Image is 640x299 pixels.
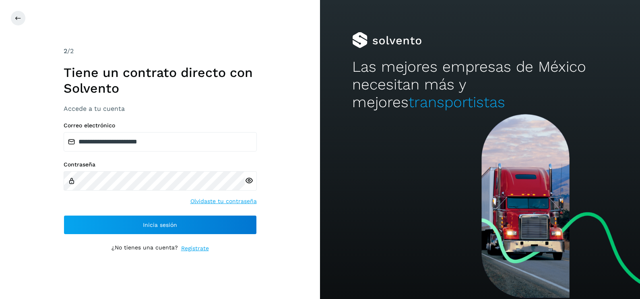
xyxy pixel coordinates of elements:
span: transportistas [409,93,505,111]
a: Regístrate [181,244,209,253]
h1: Tiene un contrato directo con Solvento [64,65,257,96]
label: Contraseña [64,161,257,168]
label: Correo electrónico [64,122,257,129]
div: /2 [64,46,257,56]
span: 2 [64,47,67,55]
h3: Accede a tu cuenta [64,105,257,112]
span: Inicia sesión [143,222,177,228]
h2: Las mejores empresas de México necesitan más y mejores [352,58,608,112]
p: ¿No tienes una cuenta? [111,244,178,253]
a: Olvidaste tu contraseña [190,197,257,206]
button: Inicia sesión [64,215,257,235]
